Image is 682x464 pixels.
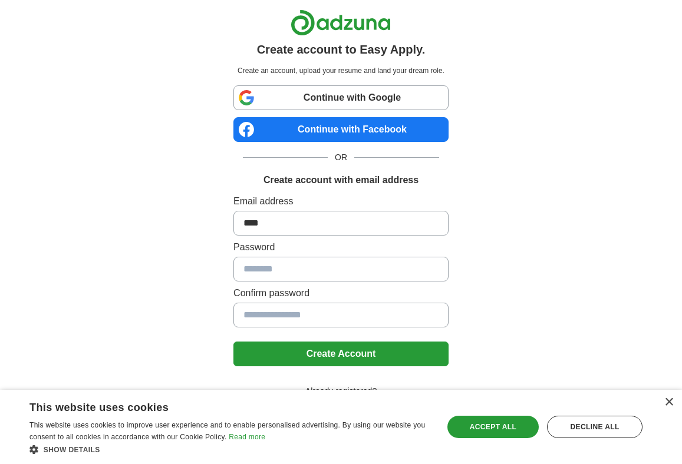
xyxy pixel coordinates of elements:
[236,65,446,76] p: Create an account, upload your resume and land your dream role.
[328,151,354,164] span: OR
[233,117,449,142] a: Continue with Facebook
[233,240,449,254] label: Password
[263,173,419,187] h1: Create account with email address
[233,85,449,110] a: Continue with Google
[291,9,391,36] img: Adzuna logo
[233,194,449,208] label: Email address
[664,398,673,407] div: Close
[298,385,384,397] span: Already registered?
[233,286,449,300] label: Confirm password
[44,446,100,454] span: Show details
[547,416,643,438] div: Decline all
[29,397,401,415] div: This website uses cookies
[257,41,426,58] h1: Create account to Easy Apply.
[447,416,539,438] div: Accept all
[29,443,431,455] div: Show details
[29,421,425,441] span: This website uses cookies to improve user experience and to enable personalised advertising. By u...
[229,433,265,441] a: Read more, opens a new window
[233,342,449,366] button: Create Account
